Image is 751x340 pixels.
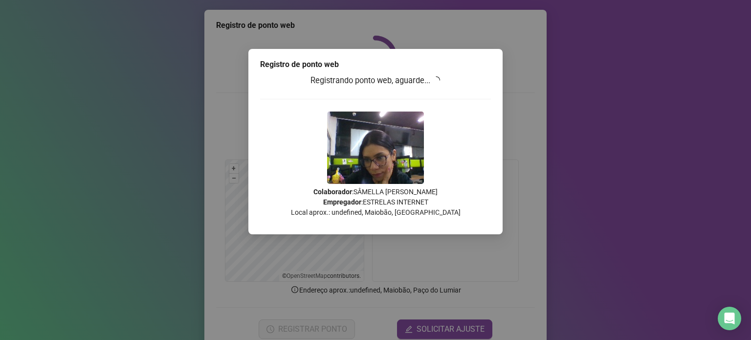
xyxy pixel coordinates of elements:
[323,198,361,206] strong: Empregador
[313,188,352,196] strong: Colaborador
[260,187,491,218] p: : SÂMELLA [PERSON_NAME] : ESTRELAS INTERNET Local aprox.: undefined, Maiobão, [GEOGRAPHIC_DATA]
[260,74,491,87] h3: Registrando ponto web, aguarde...
[327,112,424,184] img: Z
[260,59,491,70] div: Registro de ponto web
[431,75,442,86] span: loading
[718,307,741,330] div: Open Intercom Messenger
